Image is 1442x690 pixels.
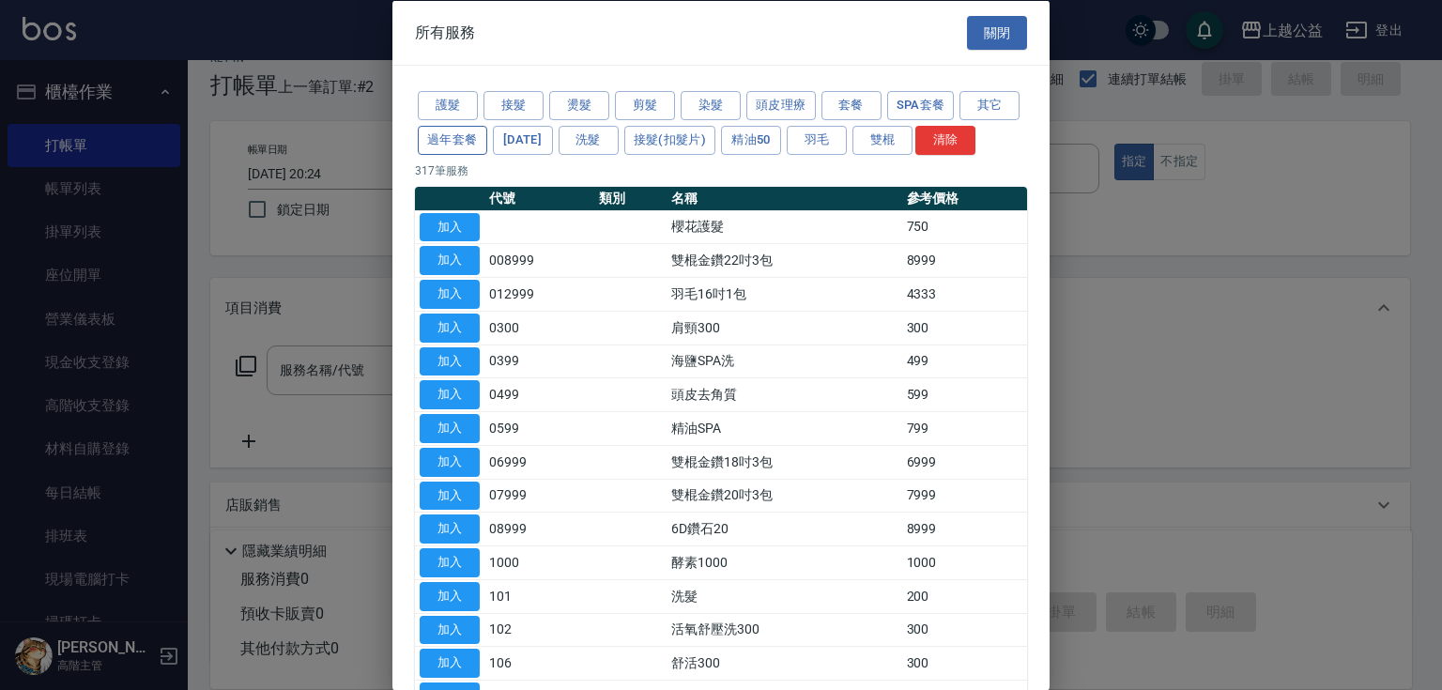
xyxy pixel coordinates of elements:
td: 7999 [902,479,1028,513]
button: 加入 [420,212,480,241]
td: 1000 [484,545,594,579]
td: 106 [484,646,594,680]
td: 102 [484,613,594,647]
td: 洗髮 [667,579,902,613]
button: 關閉 [967,15,1027,50]
td: 101 [484,579,594,613]
td: 酵素1000 [667,545,902,579]
button: 護髮 [418,91,478,120]
button: 加入 [420,346,480,376]
td: 0599 [484,411,594,445]
button: 頭皮理療 [746,91,816,120]
button: 接髮(扣髮片) [624,125,716,154]
button: 接髮 [483,91,544,120]
span: 所有服務 [415,23,475,41]
button: 加入 [420,481,480,510]
td: 8999 [902,512,1028,545]
td: 012999 [484,277,594,311]
td: 8999 [902,243,1028,277]
td: 雙棍金鑽22吋3包 [667,243,902,277]
button: 加入 [420,414,480,443]
button: 加入 [420,514,480,544]
td: 肩頸300 [667,311,902,345]
td: 6999 [902,445,1028,479]
td: 0399 [484,345,594,378]
button: 加入 [420,615,480,644]
td: 200 [902,579,1028,613]
th: 類別 [594,186,667,210]
button: 加入 [420,649,480,678]
button: 雙棍 [852,125,913,154]
td: 750 [902,210,1028,244]
td: 雙棍金鑽20吋3包 [667,479,902,513]
td: 6D鑽石20 [667,512,902,545]
td: 活氧舒壓洗300 [667,613,902,647]
td: 羽毛16吋1包 [667,277,902,311]
td: 07999 [484,479,594,513]
button: 過年套餐 [418,125,487,154]
td: 08999 [484,512,594,545]
button: 精油50 [721,125,781,154]
td: 頭皮去角質 [667,377,902,411]
button: [DATE] [493,125,553,154]
button: 染髮 [681,91,741,120]
button: 加入 [420,280,480,309]
td: 4333 [902,277,1028,311]
td: 499 [902,345,1028,378]
th: 名稱 [667,186,902,210]
td: 008999 [484,243,594,277]
button: 羽毛 [787,125,847,154]
button: 剪髮 [615,91,675,120]
td: 1000 [902,545,1028,579]
td: 0499 [484,377,594,411]
button: 加入 [420,447,480,476]
button: 燙髮 [549,91,609,120]
button: 加入 [420,313,480,342]
button: 其它 [959,91,1020,120]
td: 海鹽SPA洗 [667,345,902,378]
button: 套餐 [821,91,882,120]
td: 300 [902,646,1028,680]
p: 317 筆服務 [415,161,1027,178]
button: 加入 [420,246,480,275]
td: 599 [902,377,1028,411]
button: SPA套餐 [887,91,955,120]
th: 參考價格 [902,186,1028,210]
td: 06999 [484,445,594,479]
button: 加入 [420,380,480,409]
th: 代號 [484,186,594,210]
button: 洗髮 [559,125,619,154]
td: 舒活300 [667,646,902,680]
td: 櫻花護髮 [667,210,902,244]
td: 300 [902,613,1028,647]
td: 雙棍金鑽18吋3包 [667,445,902,479]
td: 300 [902,311,1028,345]
td: 0300 [484,311,594,345]
button: 清除 [915,125,975,154]
button: 加入 [420,548,480,577]
td: 精油SPA [667,411,902,445]
td: 799 [902,411,1028,445]
button: 加入 [420,581,480,610]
